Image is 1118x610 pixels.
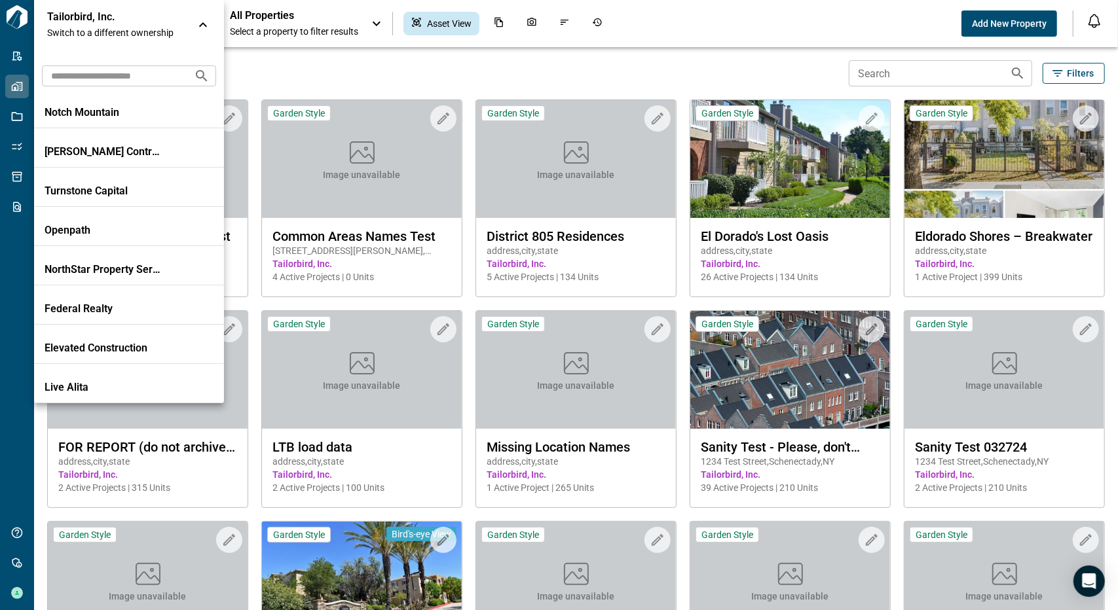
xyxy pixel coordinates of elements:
div: Open Intercom Messenger [1073,565,1105,597]
p: [PERSON_NAME] Contracting [45,145,162,158]
p: Live Alita [45,381,162,394]
span: Switch to a different ownership [47,26,185,39]
p: Turnstone Capital [45,185,162,198]
p: Elevated Construction [45,342,162,355]
p: NorthStar Property Services [45,263,162,276]
p: Notch Mountain [45,106,162,119]
p: Tailorbird, Inc. [47,10,165,24]
button: Search organizations [189,63,215,89]
p: Openpath [45,224,162,237]
p: Federal Realty [45,302,162,315]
